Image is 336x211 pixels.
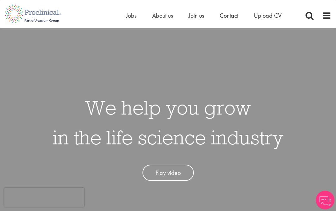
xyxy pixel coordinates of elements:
[254,12,282,20] a: Upload CV
[126,12,137,20] a: Jobs
[220,12,238,20] a: Contact
[152,12,173,20] a: About us
[142,165,194,181] a: Play video
[53,92,283,152] h1: We help you grow in the life science industry
[189,12,204,20] a: Join us
[316,191,334,209] img: Chatbot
